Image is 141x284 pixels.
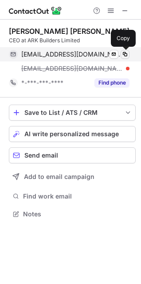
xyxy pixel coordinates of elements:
button: Find work email [9,190,136,203]
span: [EMAIL_ADDRESS][DOMAIN_NAME] [21,50,123,58]
button: save-profile-one-click [9,105,136,121]
button: Add to email campaign [9,169,136,185]
span: Add to email campaign [24,173,94,180]
span: [EMAIL_ADDRESS][DOMAIN_NAME] [21,65,123,73]
span: AI write personalized message [24,130,119,138]
span: Notes [23,210,132,218]
span: Find work email [23,192,132,200]
div: CEO at ARK Builders Limited [9,37,136,45]
div: Save to List / ATS / CRM [24,109,120,116]
button: Send email [9,147,136,163]
button: AI write personalized message [9,126,136,142]
button: Notes [9,208,136,220]
img: ContactOut v5.3.10 [9,5,62,16]
span: Send email [24,152,58,159]
button: Reveal Button [94,78,129,87]
div: [PERSON_NAME] [PERSON_NAME] [9,27,129,36]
